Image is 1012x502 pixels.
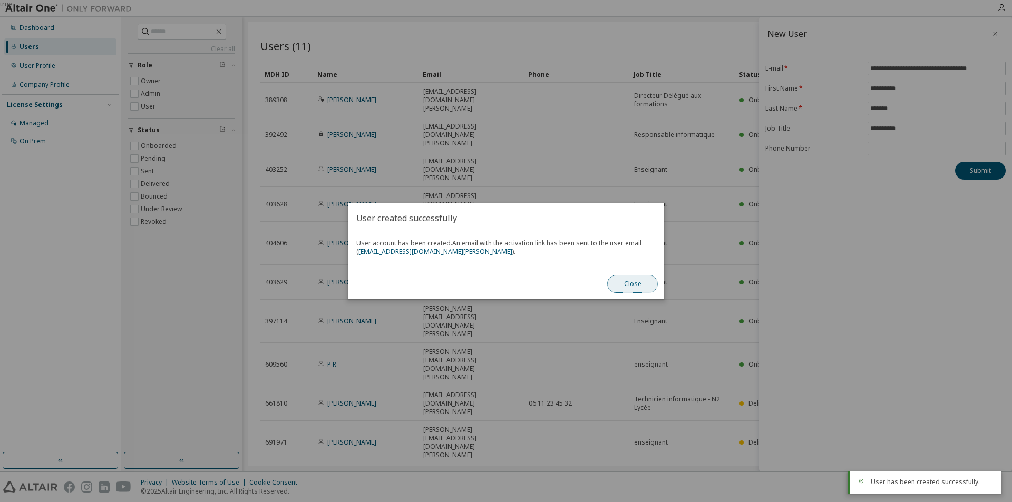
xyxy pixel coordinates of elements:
[358,247,512,256] a: [EMAIL_ADDRESS][DOMAIN_NAME][PERSON_NAME]
[356,239,641,256] span: An email with the activation link has been sent to the user email ( ).
[871,478,993,486] div: User has been created successfully.
[348,203,664,233] h2: User created successfully
[356,239,656,256] span: User account has been created.
[607,275,658,293] button: Close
